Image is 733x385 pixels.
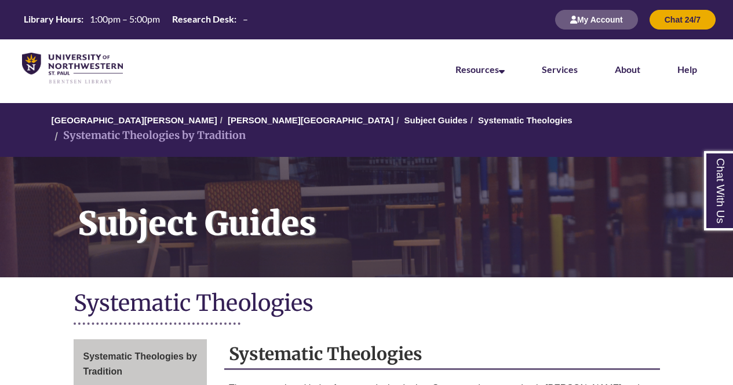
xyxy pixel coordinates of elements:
[52,127,246,144] li: Systematic Theologies by Tradition
[615,64,640,75] a: About
[22,53,123,85] img: UNWSP Library Logo
[555,10,638,30] button: My Account
[650,14,716,24] a: Chat 24/7
[167,13,238,25] th: Research Desk:
[224,339,660,370] h2: Systematic Theologies
[243,13,248,24] span: –
[677,64,697,75] a: Help
[19,13,253,25] table: Hours Today
[542,64,578,75] a: Services
[19,13,253,27] a: Hours Today
[52,115,217,125] a: [GEOGRAPHIC_DATA][PERSON_NAME]
[19,13,85,25] th: Library Hours:
[555,14,638,24] a: My Account
[83,351,198,376] span: Systematic Theologies by Tradition
[478,115,572,125] a: Systematic Theologies
[90,13,160,24] span: 1:00pm – 5:00pm
[455,64,505,75] a: Resources
[404,115,467,125] a: Subject Guides
[228,115,393,125] a: [PERSON_NAME][GEOGRAPHIC_DATA]
[650,10,716,30] button: Chat 24/7
[74,289,660,320] h1: Systematic Theologies
[65,157,733,262] h1: Subject Guides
